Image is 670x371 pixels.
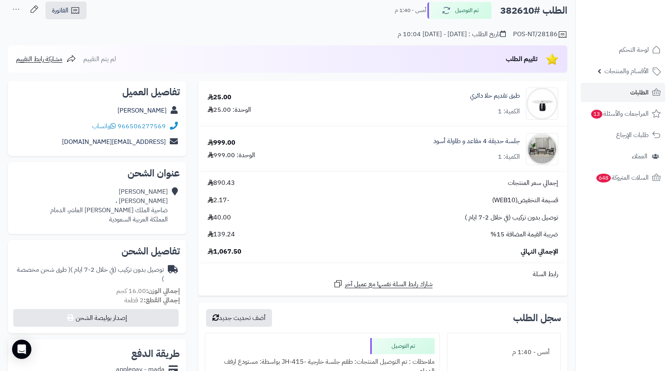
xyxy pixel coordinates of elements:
h3: سجل الطلب [513,313,561,323]
span: الطلبات [630,87,649,98]
div: أمس - 1:40 م [452,344,556,360]
span: 1,067.50 [208,247,241,256]
span: قسيمة التخفيض(WEB10) [492,196,558,205]
span: الأقسام والمنتجات [604,66,649,77]
span: الفاتورة [52,6,68,15]
div: توصيل بدون تركيب (في خلال 2-7 ايام ) [14,265,164,284]
span: شارك رابط السلة نفسها مع عميل آخر [345,280,433,289]
span: 648 [596,174,611,182]
a: السلات المتروكة648 [581,168,665,187]
span: إجمالي سعر المنتجات [508,178,558,188]
span: السلات المتروكة [596,172,649,183]
small: أمس - 1:40 م [395,6,426,14]
span: 13 [591,110,602,119]
span: مشاركة رابط التقييم [16,54,62,64]
span: العملاء [632,151,647,162]
span: 890.43 [208,178,235,188]
div: 999.00 [208,138,235,148]
span: -2.17 [208,196,229,205]
span: المراجعات والأسئلة [590,108,649,119]
a: الفاتورة [45,2,87,19]
img: logo-2.png [615,22,662,39]
div: الوحدة: 999.00 [208,151,255,160]
a: شارك رابط السلة نفسها مع عميل آخر [333,279,433,289]
strong: إجمالي الوزن: [146,286,180,296]
h2: عنوان الشحن [14,168,180,178]
div: الوحدة: 25.00 [208,105,251,115]
span: ضريبة القيمة المضافة 15% [491,230,558,239]
img: 1754463026-110119010031-90x90.jpg [526,133,558,165]
a: الطلبات [581,83,665,102]
a: 966506277569 [118,121,166,131]
small: 2 قطعة [124,295,180,305]
a: [EMAIL_ADDRESS][DOMAIN_NAME] [62,137,166,147]
a: لوحة التحكم [581,40,665,59]
div: رابط السلة [202,270,564,279]
div: الكمية: 1 [498,107,520,116]
span: الإجمالي النهائي [521,247,558,256]
strong: إجمالي القطع: [144,295,180,305]
a: العملاء [581,147,665,166]
span: طلبات الإرجاع [616,129,649,141]
h2: تفاصيل العميل [14,87,180,97]
small: 16.00 كجم [116,286,180,296]
div: [PERSON_NAME] [PERSON_NAME] ، ضاحية الملك [PERSON_NAME] العاشر، الدمام المملكة العربية السعودية [50,187,168,224]
img: 1728283542-110321010023-90x90.jpg [526,88,558,120]
h2: الطلب #382610 [500,2,567,19]
div: POS-NT/28186 [513,30,567,39]
div: الكمية: 1 [498,152,520,162]
span: 139.24 [208,230,235,239]
a: طبق تقديم حلا دائري [470,91,520,100]
span: ( طرق شحن مخصصة ) [17,265,164,284]
div: 25.00 [208,93,231,102]
div: تاريخ الطلب : [DATE] - [DATE] 10:04 م [398,30,506,39]
div: Open Intercom Messenger [12,340,31,359]
div: تم التوصيل [370,338,435,354]
a: جلسة حديقة 4 مقاعد و طاولة أسود [433,137,520,146]
a: المراجعات والأسئلة13 [581,104,665,123]
span: 40.00 [208,213,231,222]
span: لوحة التحكم [619,44,649,55]
span: لم يتم التقييم [83,54,116,64]
button: إصدار بوليصة الشحن [13,309,179,327]
button: تم التوصيل [427,2,492,19]
span: تقييم الطلب [506,54,538,64]
span: توصيل بدون تركيب (في خلال 2-7 ايام ) [465,213,558,222]
a: واتساب [92,121,116,131]
a: مشاركة رابط التقييم [16,54,76,64]
a: [PERSON_NAME] [118,106,167,115]
h2: تفاصيل الشحن [14,246,180,256]
h2: طريقة الدفع [131,349,180,359]
a: طلبات الإرجاع [581,125,665,145]
button: أضف تحديث جديد [206,309,272,327]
